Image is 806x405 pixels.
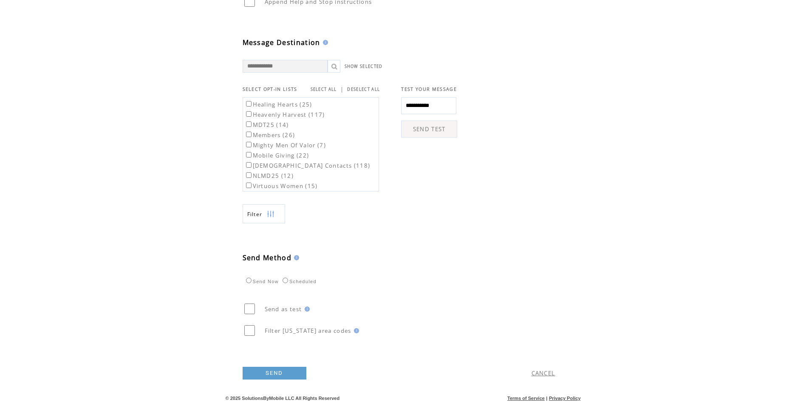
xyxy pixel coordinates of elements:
span: Show filters [247,211,263,218]
label: Heavenly Harvest (117) [244,111,325,118]
input: Mighty Men Of Valor (7) [246,142,252,147]
a: SEND TEST [401,121,457,138]
label: Healing Hearts (25) [244,101,312,108]
span: Send Method [243,253,292,262]
span: SELECT OPT-IN LISTS [243,86,297,92]
label: [DEMOGRAPHIC_DATA] Contacts (118) [244,162,370,169]
label: Members (26) [244,131,295,139]
input: Members (26) [246,132,252,137]
span: TEST YOUR MESSAGE [401,86,457,92]
input: [DEMOGRAPHIC_DATA] Contacts (118) [246,162,252,168]
input: Virtuous Women (15) [246,183,252,188]
a: SELECT ALL [311,87,337,92]
a: CANCEL [532,369,555,377]
span: Message Destination [243,38,320,47]
span: | [546,396,547,401]
img: help.gif [291,255,299,260]
span: | [340,85,344,93]
span: Filter [US_STATE] area codes [265,327,351,335]
img: help.gif [320,40,328,45]
input: Scheduled [283,278,288,283]
input: MDT25 (14) [246,121,252,127]
img: filters.png [267,205,274,224]
label: Mighty Men Of Valor (7) [244,141,326,149]
a: DESELECT ALL [347,87,380,92]
a: SHOW SELECTED [345,64,383,69]
a: Terms of Service [507,396,545,401]
input: NLMD25 (12) [246,172,252,178]
label: Send Now [244,279,279,284]
label: Mobile Giving (22) [244,152,309,159]
img: help.gif [302,307,310,312]
label: MDT25 (14) [244,121,289,129]
label: Scheduled [280,279,317,284]
input: Mobile Giving (22) [246,152,252,157]
input: Heavenly Harvest (117) [246,111,252,117]
a: SEND [243,367,306,380]
label: Virtuous Women (15) [244,182,318,190]
img: help.gif [351,328,359,333]
span: Send as test [265,305,302,313]
a: Privacy Policy [549,396,581,401]
span: © 2025 SolutionsByMobile LLC All Rights Reserved [226,396,340,401]
input: Send Now [246,278,252,283]
input: Healing Hearts (25) [246,101,252,107]
a: Filter [243,204,285,223]
label: NLMD25 (12) [244,172,294,180]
